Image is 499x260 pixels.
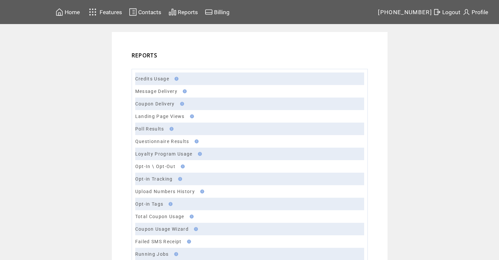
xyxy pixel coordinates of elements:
[179,164,185,168] img: help.gif
[192,227,198,231] img: help.gif
[169,8,176,16] img: chart.svg
[168,7,199,17] a: Reports
[135,89,177,94] a: Message Delivery
[378,9,432,15] span: [PHONE_NUMBER]
[205,8,213,16] img: creidtcard.svg
[135,214,184,219] a: Total Coupon Usage
[168,127,173,131] img: help.gif
[193,139,199,143] img: help.gif
[178,102,184,106] img: help.gif
[135,139,189,144] a: Questionnaire Results
[135,151,193,157] a: Loyalty Program Usage
[214,9,230,15] span: Billing
[188,215,194,218] img: help.gif
[176,177,182,181] img: help.gif
[433,8,441,16] img: exit.svg
[472,9,488,15] span: Profile
[135,226,189,232] a: Coupon Usage Wizard
[442,9,460,15] span: Logout
[462,8,470,16] img: profile.svg
[461,7,489,17] a: Profile
[204,7,231,17] a: Billing
[432,7,461,17] a: Logout
[135,176,173,182] a: Opt-in Tracking
[55,8,63,16] img: home.svg
[196,152,202,156] img: help.gif
[135,76,169,81] a: Credits Usage
[135,201,164,207] a: Opt-in Tags
[188,114,194,118] img: help.gif
[135,101,175,106] a: Coupon Delivery
[172,252,178,256] img: help.gif
[135,126,164,131] a: Poll Results
[135,114,185,119] a: Landing Page Views
[54,7,81,17] a: Home
[198,189,204,193] img: help.gif
[167,202,172,206] img: help.gif
[135,164,175,169] a: Opt-In \ Opt-Out
[129,8,137,16] img: contacts.svg
[172,77,178,81] img: help.gif
[138,9,161,15] span: Contacts
[100,9,122,15] span: Features
[128,7,162,17] a: Contacts
[65,9,80,15] span: Home
[86,6,123,18] a: Features
[185,240,191,244] img: help.gif
[178,9,198,15] span: Reports
[135,251,169,257] a: Running Jobs
[87,7,99,17] img: features.svg
[135,239,182,244] a: Failed SMS Receipt
[135,189,195,194] a: Upload Numbers History
[181,89,187,93] img: help.gif
[132,52,157,59] span: REPORTS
